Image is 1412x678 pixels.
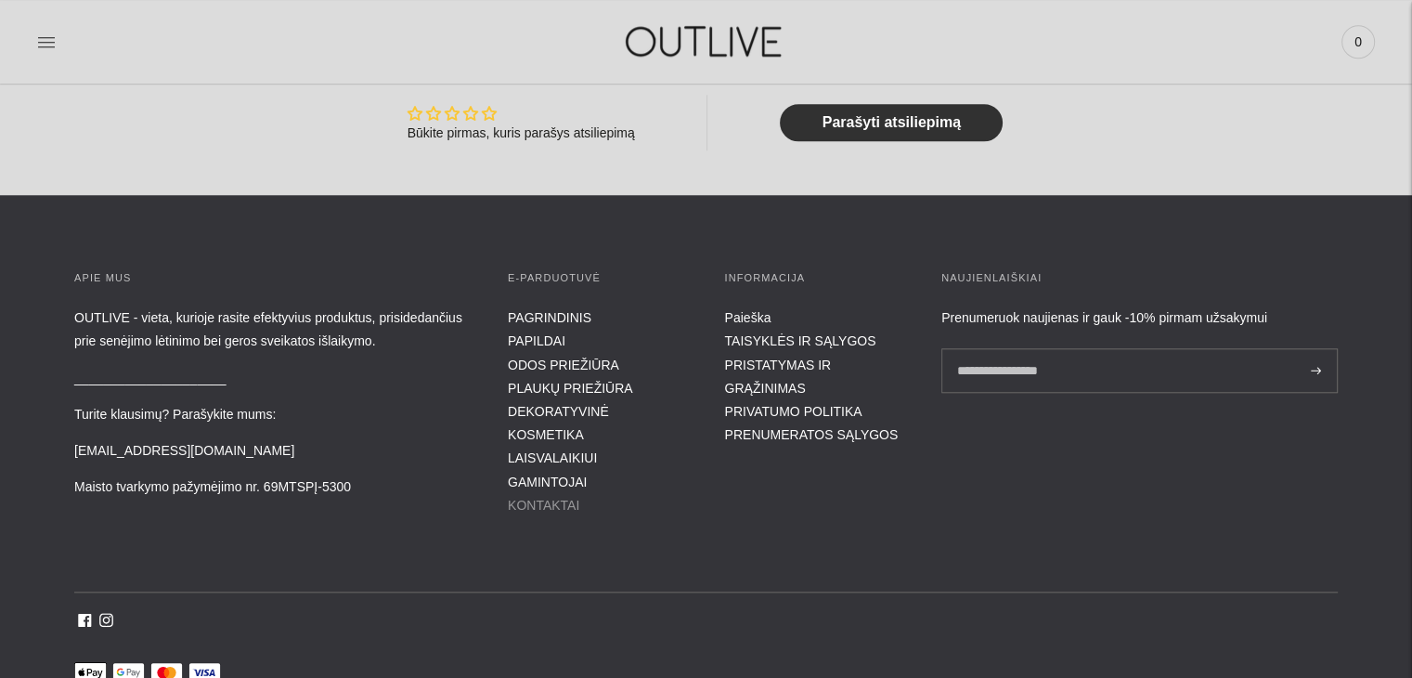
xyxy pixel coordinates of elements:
a: PAPILDAI [508,333,565,348]
span: 0 [1345,29,1371,55]
p: [EMAIL_ADDRESS][DOMAIN_NAME] [74,439,471,463]
a: GAMINTOJAI [508,475,587,489]
a: PLAUKŲ PRIEŽIŪRA [508,381,633,396]
p: Maisto tvarkymo pažymėjimo nr. 69MTSPĮ-5300 [74,476,471,499]
div: Būkite pirmas, kuris parašys atsiliepimą [408,124,635,143]
a: DEKORATYVINĖ KOSMETIKA [508,404,609,442]
img: OUTLIVE [589,9,822,73]
a: Paieška [725,310,771,325]
a: TAISYKLĖS IR SĄLYGOS [725,333,876,348]
div: Average rating is 0.00 stars [408,103,635,124]
a: Parašyti atsiliepimą [780,104,1003,141]
p: Turite klausimų? Parašykite mums: [74,403,471,426]
h3: Naujienlaiškiai [941,269,1338,288]
a: KONTAKTAI [508,498,579,513]
a: PRISTATYMAS IR GRĄŽINIMAS [725,358,832,396]
a: PRIVATUMO POLITIKA [725,404,862,419]
div: Prenumeruok naujienas ir gauk -10% pirmam užsakymui [941,306,1338,330]
a: PRENUMERATOS SĄLYGOS [725,427,899,442]
p: _____________________ [74,367,471,390]
a: ODOS PRIEŽIŪRA [508,358,619,372]
h3: APIE MUS [74,269,471,288]
a: LAISVALAIKIUI [508,450,597,465]
p: OUTLIVE - vieta, kurioje rasite efektyvius produktus, prisidedančius prie senėjimo lėtinimo bei g... [74,306,471,353]
h3: E-parduotuvė [508,269,688,288]
a: 0 [1341,21,1375,62]
h3: INFORMACIJA [725,269,905,288]
a: PAGRINDINIS [508,310,591,325]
